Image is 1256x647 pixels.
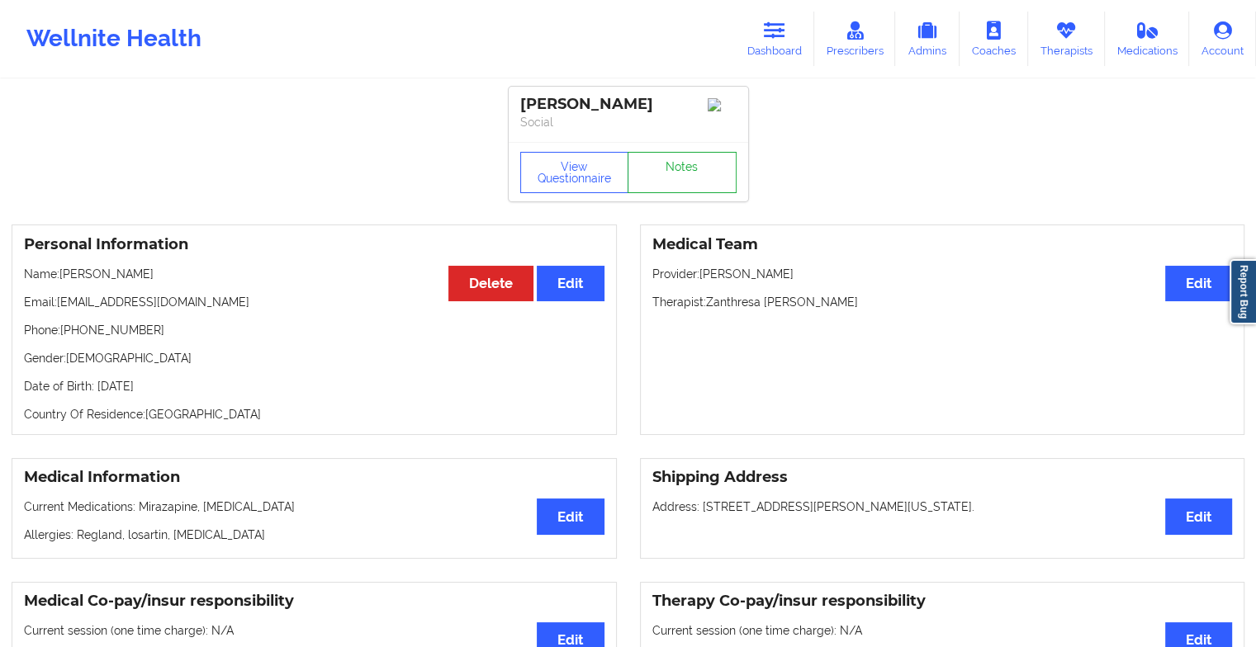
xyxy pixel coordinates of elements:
[895,12,960,66] a: Admins
[24,527,604,543] p: Allergies: Regland, losartin, [MEDICAL_DATA]
[24,235,604,254] h3: Personal Information
[735,12,814,66] a: Dashboard
[960,12,1028,66] a: Coaches
[520,114,737,130] p: Social
[814,12,896,66] a: Prescribers
[1189,12,1256,66] a: Account
[652,498,1233,515] p: Address: [STREET_ADDRESS][PERSON_NAME][US_STATE].
[24,378,604,394] p: Date of Birth: [DATE]
[1165,266,1232,301] button: Edit
[537,266,604,301] button: Edit
[652,235,1233,254] h3: Medical Team
[24,592,604,611] h3: Medical Co-pay/insur responsibility
[1165,498,1232,534] button: Edit
[520,95,737,114] div: [PERSON_NAME]
[24,350,604,366] p: Gender: [DEMOGRAPHIC_DATA]
[537,498,604,534] button: Edit
[24,406,604,423] p: Country Of Residence: [GEOGRAPHIC_DATA]
[652,468,1233,487] h3: Shipping Address
[24,468,604,487] h3: Medical Information
[652,266,1233,282] p: Provider: [PERSON_NAME]
[1230,259,1256,324] a: Report Bug
[24,498,604,515] p: Current Medications: Mirazapine, [MEDICAL_DATA]
[652,294,1233,310] p: Therapist: Zanthresa [PERSON_NAME]
[448,266,533,301] button: Delete
[628,152,737,193] a: Notes
[652,592,1233,611] h3: Therapy Co-pay/insur responsibility
[24,322,604,338] p: Phone: [PHONE_NUMBER]
[708,98,737,111] img: Image%2Fplaceholer-image.png
[652,622,1233,639] p: Current session (one time charge): N/A
[520,152,629,193] button: View Questionnaire
[24,294,604,310] p: Email: [EMAIL_ADDRESS][DOMAIN_NAME]
[24,266,604,282] p: Name: [PERSON_NAME]
[24,622,604,639] p: Current session (one time charge): N/A
[1028,12,1105,66] a: Therapists
[1105,12,1190,66] a: Medications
